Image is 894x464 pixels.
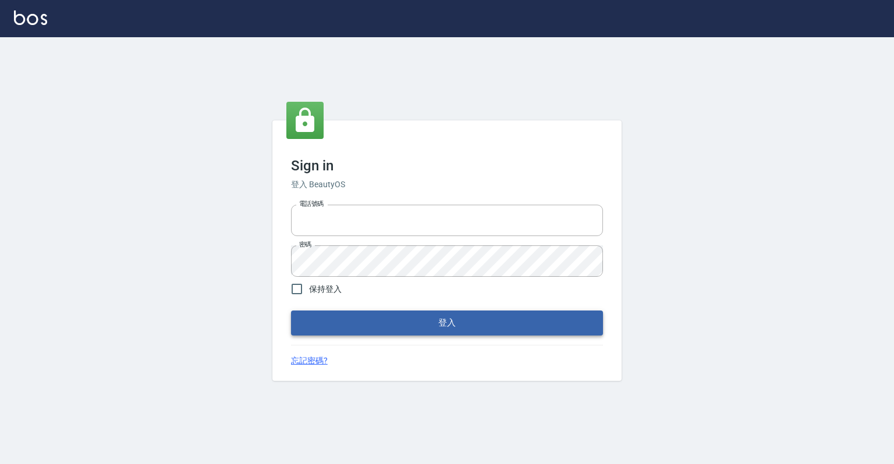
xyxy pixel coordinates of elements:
span: 保持登入 [309,283,342,295]
button: 登入 [291,310,603,335]
label: 密碼 [299,240,311,249]
h3: Sign in [291,158,603,174]
label: 電話號碼 [299,199,324,208]
img: Logo [14,10,47,25]
h6: 登入 BeautyOS [291,179,603,191]
a: 忘記密碼? [291,355,328,367]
